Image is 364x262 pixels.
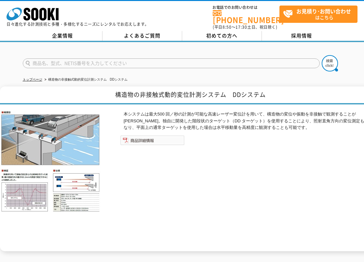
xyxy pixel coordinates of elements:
img: 商品詳細情報システム [120,135,184,145]
p: 日々進化する計測技術と多種・多様化するニーズにレンタルでお応えします。 [7,22,149,26]
span: 8:50 [222,24,232,30]
a: 採用情報 [262,31,342,41]
a: よくあるご質問 [102,31,182,41]
a: お見積り･お問い合わせはこちら [279,6,357,23]
span: お電話でのお問い合わせは [213,6,279,9]
input: 商品名、型式、NETIS番号を入力してください [23,58,320,68]
a: 商品詳細情報システム [120,139,184,144]
a: [PHONE_NUMBER] [213,10,279,23]
li: 構造物の非接触式動的変位計測システム DDシステム [43,76,128,83]
strong: お見積り･お問い合わせ [296,7,351,15]
span: はこちら [283,6,357,22]
span: 初めての方へ [206,32,237,39]
img: btn_search.png [322,55,338,71]
span: (平日 ～ 土日、祝日除く) [213,24,277,30]
a: トップページ [23,78,42,81]
a: 初めての方へ [182,31,262,41]
span: 17:30 [236,24,247,30]
a: 企業情報 [23,31,102,41]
